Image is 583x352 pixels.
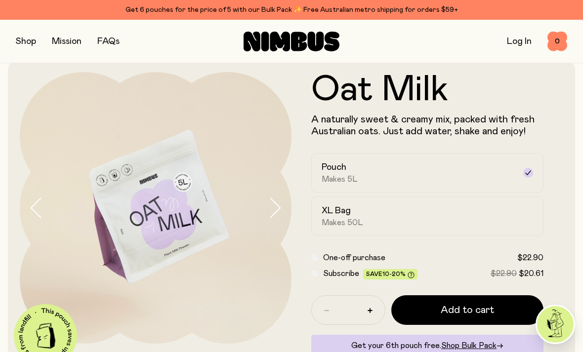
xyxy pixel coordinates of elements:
[519,270,543,277] span: $20.61
[322,161,346,173] h2: Pouch
[517,254,543,262] span: $22.90
[16,4,567,16] div: Get 6 pouches for the price of 5 with our Bulk Pack ✨ Free Australian metro shipping for orders $59+
[52,37,82,46] a: Mission
[547,32,567,51] button: 0
[441,303,494,317] span: Add to cart
[507,37,532,46] a: Log In
[391,295,543,325] button: Add to cart
[311,114,543,137] p: A naturally sweet & creamy mix, packed with fresh Australian oats. Just add water, shake and enjoy!
[441,342,497,350] span: Shop Bulk Pack
[322,218,363,228] span: Makes 50L
[323,254,385,262] span: One-off purchase
[322,174,358,184] span: Makes 5L
[366,271,415,278] span: Save
[491,270,517,277] span: $22.90
[537,306,574,343] img: agent
[311,72,543,108] h1: Oat Milk
[323,270,359,277] span: Subscribe
[441,342,503,350] a: Shop Bulk Pack→
[322,205,351,217] h2: XL Bag
[382,271,406,277] span: 10-20%
[97,37,120,46] a: FAQs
